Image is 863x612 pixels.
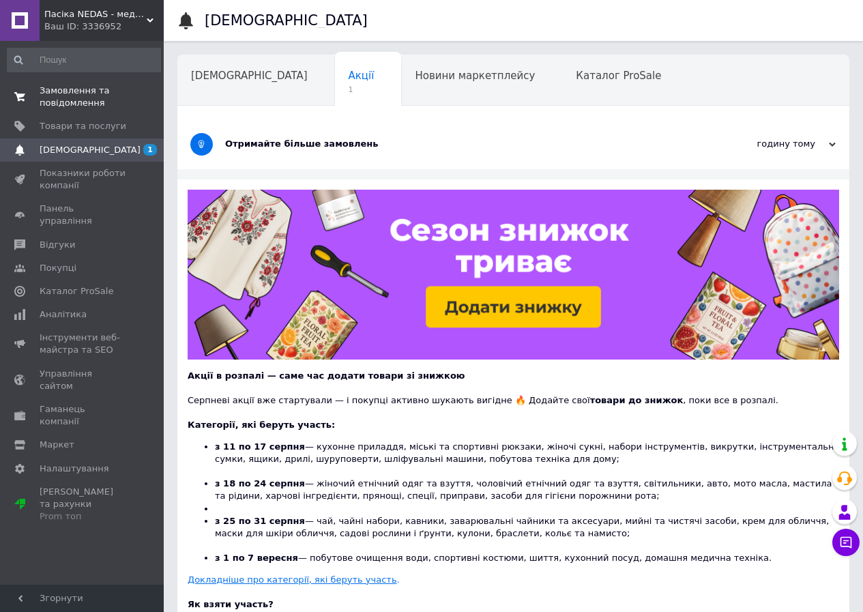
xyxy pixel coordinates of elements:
[40,332,126,356] span: Інструменти веб-майстра та SEO
[225,138,699,150] div: Отримайте більше замовлень
[143,144,157,156] span: 1
[832,529,860,556] button: Чат з покупцем
[349,85,375,95] span: 1
[40,262,76,274] span: Покупці
[40,203,126,227] span: Панель управління
[576,70,661,82] span: Каталог ProSale
[40,285,113,297] span: Каталог ProSale
[191,70,308,82] span: [DEMOGRAPHIC_DATA]
[188,420,335,430] b: Категорії, які беруть участь:
[40,120,126,132] span: Товари та послуги
[188,574,400,585] a: Докладніше про категорії, які беруть участь.
[44,20,164,33] div: Ваш ID: 3336952
[188,370,465,381] b: Акції в розпалі — саме час додати товари зі знижкою
[215,478,305,489] b: з 18 по 24 серпня
[40,239,75,251] span: Відгуки
[215,478,839,502] li: — жіночий етнічний одяг та взуття, чоловічий етнічний одяг та взуття, світильники, авто, мото мас...
[215,552,839,564] li: — побутове очищення води, спортивні костюми, шиття, кухонний посуд, домашня медична техніка.
[7,48,161,72] input: Пошук
[40,439,74,451] span: Маркет
[40,510,126,523] div: Prom топ
[40,144,141,156] span: [DEMOGRAPHIC_DATA]
[215,441,305,452] b: з 11 по 17 серпня
[40,167,126,192] span: Показники роботи компанії
[590,395,684,405] b: товари до знижок
[215,553,298,563] b: з 1 по 7 вересня
[699,138,836,150] div: годину тому
[188,599,274,609] b: Як взяти участь?
[188,382,839,407] div: Серпневі акції вже стартували — і покупці активно шукають вигідне 🔥 Додайте свої , поки все в роз...
[44,8,147,20] span: Пасіка NEDAS - медові десерти та воскові свічки в подарункових наборах
[349,70,375,82] span: Акції
[188,574,397,585] u: Докладніше про категорії, які беруть участь
[40,85,126,109] span: Замовлення та повідомлення
[40,486,126,523] span: [PERSON_NAME] та рахунки
[40,463,109,475] span: Налаштування
[40,368,126,392] span: Управління сайтом
[40,308,87,321] span: Аналітика
[415,70,535,82] span: Новини маркетплейсу
[215,441,839,478] li: — кухонне приладдя, міські та спортивні рюкзаки, жіночі сукні, набори інструментів, викрутки, інс...
[40,403,126,428] span: Гаманець компанії
[215,516,305,526] b: з 25 по 31 серпня
[205,12,368,29] h1: [DEMOGRAPHIC_DATA]
[215,515,839,553] li: — чай, чайні набори, кавники, заварювальні чайники та аксесуари, мийні та чистячі засоби, крем дл...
